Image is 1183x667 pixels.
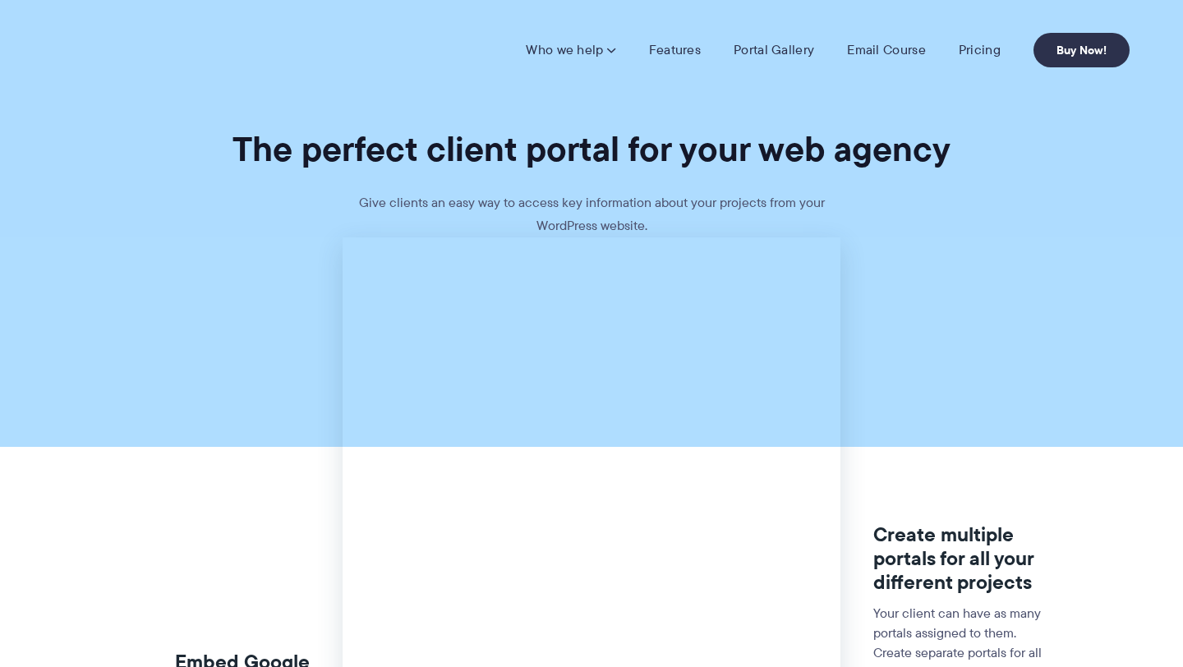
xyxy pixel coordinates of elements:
a: Email Course [847,42,926,58]
a: Portal Gallery [734,42,814,58]
p: Give clients an easy way to access key information about your projects from your WordPress website. [345,191,838,237]
a: Who we help [526,42,615,58]
a: Features [649,42,701,58]
a: Pricing [959,42,1001,58]
a: Buy Now! [1033,33,1130,67]
h3: Create multiple portals for all your different projects [873,523,1053,594]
